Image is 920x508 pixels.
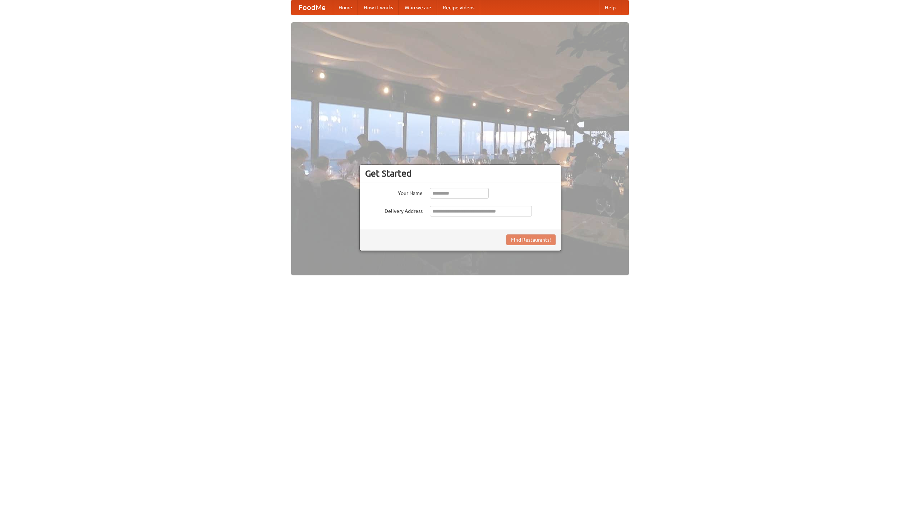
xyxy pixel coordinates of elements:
label: Your Name [365,188,423,197]
a: Help [599,0,621,15]
a: Home [333,0,358,15]
a: Recipe videos [437,0,480,15]
label: Delivery Address [365,206,423,215]
h3: Get Started [365,168,556,179]
button: Find Restaurants! [506,234,556,245]
a: How it works [358,0,399,15]
a: Who we are [399,0,437,15]
a: FoodMe [291,0,333,15]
